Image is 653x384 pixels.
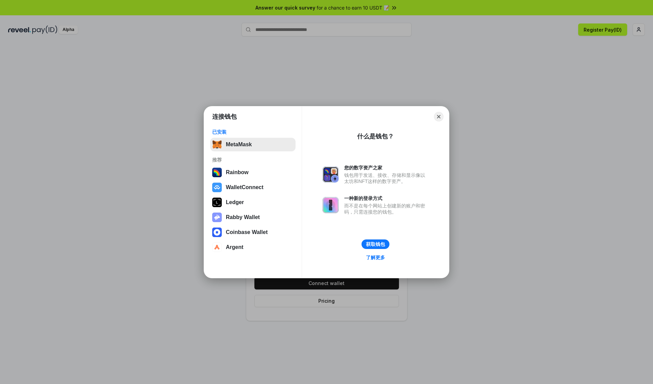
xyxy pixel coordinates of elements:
[362,239,389,249] button: 获取钱包
[212,129,294,135] div: 已安装
[226,199,244,205] div: Ledger
[322,166,339,183] img: svg+xml,%3Csvg%20xmlns%3D%22http%3A%2F%2Fwww.w3.org%2F2000%2Fsvg%22%20fill%3D%22none%22%20viewBox...
[226,184,264,190] div: WalletConnect
[210,166,296,179] button: Rainbow
[434,112,443,121] button: Close
[366,254,385,261] div: 了解更多
[212,157,294,163] div: 推荐
[210,181,296,194] button: WalletConnect
[226,214,260,220] div: Rabby Wallet
[212,243,222,252] img: svg+xml,%3Csvg%20width%3D%2228%22%20height%3D%2228%22%20viewBox%3D%220%200%2028%2028%22%20fill%3D...
[212,113,237,121] h1: 连接钱包
[362,253,389,262] a: 了解更多
[344,195,429,201] div: 一种新的登录方式
[344,203,429,215] div: 而不是在每个网站上创建新的账户和密码，只需连接您的钱包。
[226,169,249,176] div: Rainbow
[212,168,222,177] img: svg+xml,%3Csvg%20width%3D%22120%22%20height%3D%22120%22%20viewBox%3D%220%200%20120%20120%22%20fil...
[212,228,222,237] img: svg+xml,%3Csvg%20width%3D%2228%22%20height%3D%2228%22%20viewBox%3D%220%200%2028%2028%22%20fill%3D...
[226,229,268,235] div: Coinbase Wallet
[210,211,296,224] button: Rabby Wallet
[366,241,385,247] div: 获取钱包
[210,196,296,209] button: Ledger
[344,165,429,171] div: 您的数字资产之家
[357,132,394,140] div: 什么是钱包？
[212,213,222,222] img: svg+xml,%3Csvg%20xmlns%3D%22http%3A%2F%2Fwww.w3.org%2F2000%2Fsvg%22%20fill%3D%22none%22%20viewBox...
[212,140,222,149] img: svg+xml,%3Csvg%20fill%3D%22none%22%20height%3D%2233%22%20viewBox%3D%220%200%2035%2033%22%20width%...
[210,240,296,254] button: Argent
[210,226,296,239] button: Coinbase Wallet
[210,138,296,151] button: MetaMask
[344,172,429,184] div: 钱包用于发送、接收、存储和显示像以太坊和NFT这样的数字资产。
[226,141,252,148] div: MetaMask
[212,198,222,207] img: svg+xml,%3Csvg%20xmlns%3D%22http%3A%2F%2Fwww.w3.org%2F2000%2Fsvg%22%20width%3D%2228%22%20height%3...
[212,183,222,192] img: svg+xml,%3Csvg%20width%3D%2228%22%20height%3D%2228%22%20viewBox%3D%220%200%2028%2028%22%20fill%3D...
[226,244,244,250] div: Argent
[322,197,339,213] img: svg+xml,%3Csvg%20xmlns%3D%22http%3A%2F%2Fwww.w3.org%2F2000%2Fsvg%22%20fill%3D%22none%22%20viewBox...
